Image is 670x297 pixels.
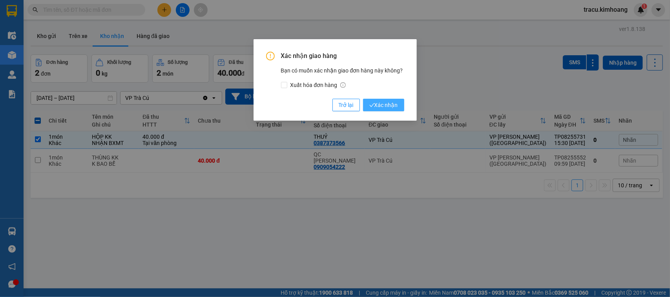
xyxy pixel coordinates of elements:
[281,52,404,60] span: Xác nhận giao hàng
[332,99,360,111] button: Trở lại
[339,101,354,109] span: Trở lại
[340,82,346,88] span: info-circle
[281,66,404,89] div: Bạn có muốn xác nhận giao đơn hàng này không?
[266,52,275,60] span: exclamation-circle
[363,99,404,111] button: checkXác nhận
[369,101,398,109] span: Xác nhận
[369,103,374,108] span: check
[287,81,349,89] span: Xuất hóa đơn hàng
